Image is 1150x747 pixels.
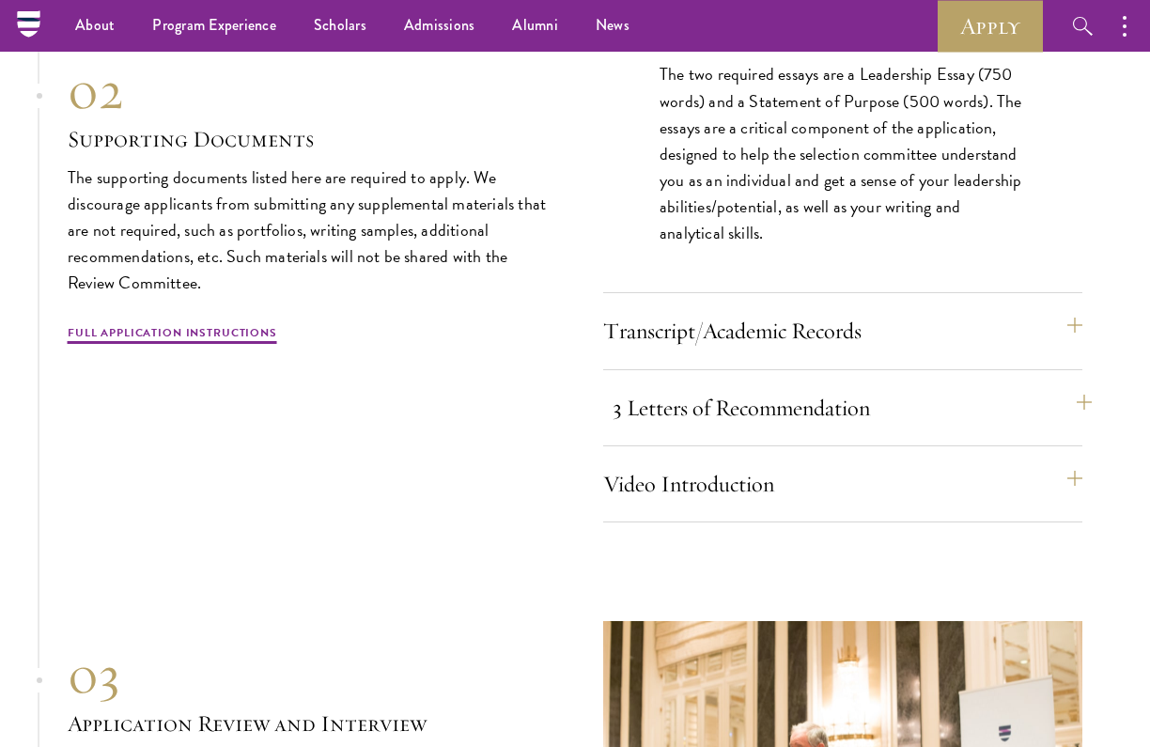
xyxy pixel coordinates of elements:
[603,308,1082,353] button: Transcript/Academic Records
[68,164,547,296] p: The supporting documents listed here are required to apply. We discourage applicants from submitt...
[68,123,547,155] h3: Supporting Documents
[603,461,1082,506] button: Video Introduction
[613,385,1092,430] button: 3 Letters of Recommendation
[68,642,547,708] div: 03
[660,61,1026,246] p: The two required essays are a Leadership Essay (750 words) and a Statement of Purpose (500 words)...
[68,708,547,739] h3: Application Review and Interview
[68,324,277,347] a: Full Application Instructions
[68,57,547,123] div: 02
